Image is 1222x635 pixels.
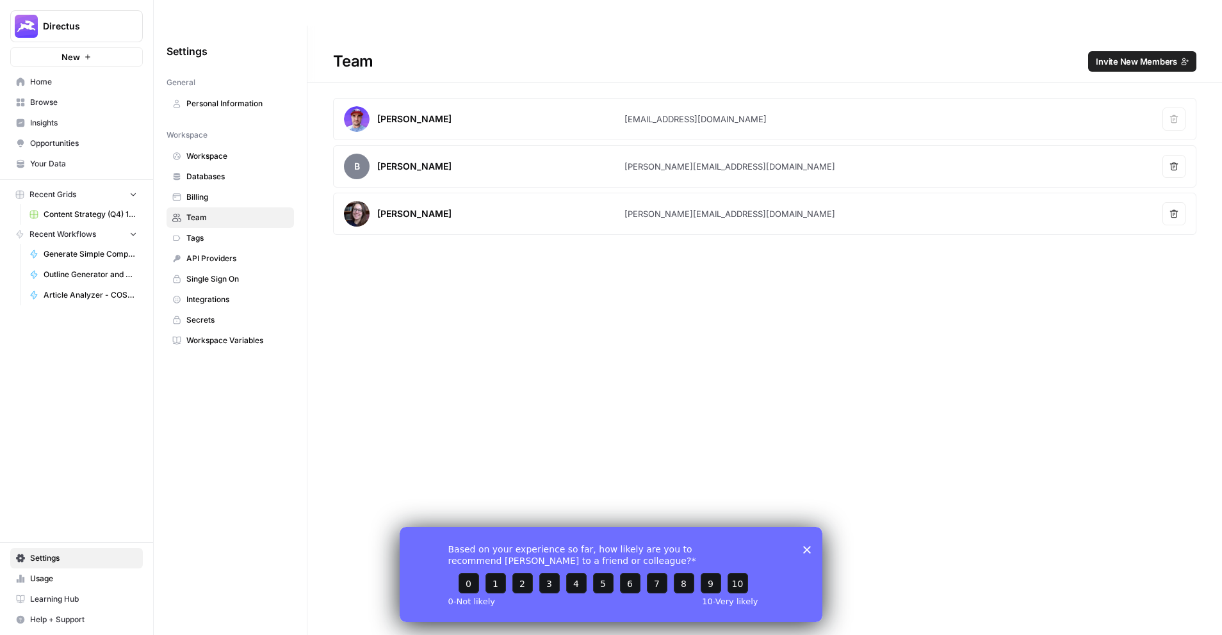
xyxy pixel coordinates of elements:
[1096,55,1177,68] span: Invite New Members
[30,573,137,584] span: Usage
[43,20,120,33] span: Directus
[186,191,288,203] span: Billing
[167,269,294,289] a: Single Sign On
[15,15,38,38] img: Directus Logo
[44,248,137,260] span: Generate Simple Company Content for SEO
[24,285,143,305] a: Article Analyzer - COSTAR Prompt
[167,93,294,114] a: Personal Information
[167,330,294,351] a: Workspace Variables
[24,204,143,225] a: Content Strategy (Q4) 14244a408a758058a807dcd0c81a688c_all.csv
[10,154,143,174] a: Your Data
[10,92,143,113] a: Browse
[167,207,294,228] a: Team
[344,106,370,132] img: avatar
[30,614,137,625] span: Help + Support
[167,146,294,166] a: Workspace
[30,138,137,149] span: Opportunities
[44,289,137,301] span: Article Analyzer - COSTAR Prompt
[10,47,143,67] button: New
[167,289,294,310] a: Integrations
[10,113,143,133] a: Insights
[10,609,143,630] button: Help + Support
[186,314,288,326] span: Secrets
[10,10,143,42] button: Workspace: Directus
[10,185,143,204] button: Recent Grids
[44,269,137,280] span: Outline Generator and Research Article
[30,117,137,129] span: Insights
[344,154,370,179] span: B
[377,113,452,125] div: [PERSON_NAME]
[344,201,370,227] img: avatar
[167,77,195,88] span: General
[29,229,96,240] span: Recent Workflows
[167,44,208,59] span: Settings
[29,189,76,200] span: Recent Grids
[400,527,822,622] iframe: Survey from AirOps
[624,207,835,220] div: [PERSON_NAME][EMAIL_ADDRESS][DOMAIN_NAME]
[186,171,288,182] span: Databases
[10,568,143,589] a: Usage
[167,166,294,187] a: Databases
[377,207,452,220] div: [PERSON_NAME]
[10,225,143,244] button: Recent Workflows
[624,160,835,173] div: [PERSON_NAME][EMAIL_ADDRESS][DOMAIN_NAME]
[30,76,137,88] span: Home
[377,160,452,173] div: [PERSON_NAME]
[24,264,143,285] a: Outline Generator and Research Article
[24,244,143,264] a: Generate Simple Company Content for SEO
[10,72,143,92] a: Home
[167,310,294,330] a: Secrets
[30,593,137,605] span: Learning Hub
[30,158,137,170] span: Your Data
[167,228,294,248] a: Tags
[10,548,143,568] a: Settings
[44,209,137,220] span: Content Strategy (Q4) 14244a408a758058a807dcd0c81a688c_all.csv
[10,589,143,609] a: Learning Hub
[61,51,80,63] span: New
[1088,51,1196,72] button: Invite New Members
[186,253,288,264] span: API Providers
[186,150,288,162] span: Workspace
[30,97,137,108] span: Browse
[307,51,1222,72] div: Team
[30,552,137,564] span: Settings
[167,129,208,141] span: Workspace
[186,335,288,346] span: Workspace Variables
[624,113,767,125] div: [EMAIL_ADDRESS][DOMAIN_NAME]
[167,248,294,269] a: API Providers
[186,98,288,109] span: Personal Information
[186,294,288,305] span: Integrations
[186,273,288,285] span: Single Sign On
[186,232,288,244] span: Tags
[186,212,288,223] span: Team
[167,187,294,207] a: Billing
[10,133,143,154] a: Opportunities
